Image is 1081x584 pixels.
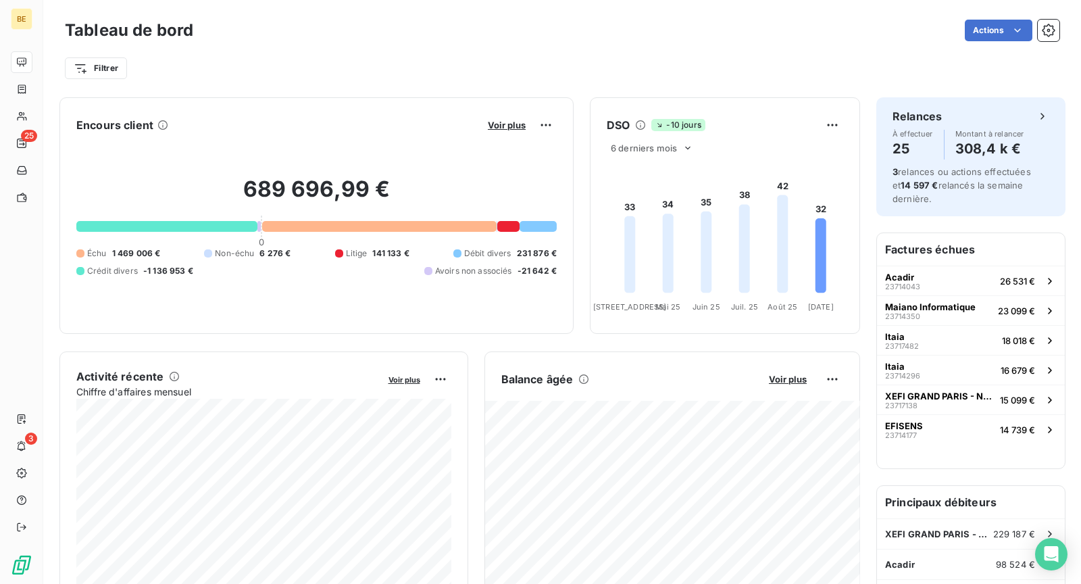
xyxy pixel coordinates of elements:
span: 23714296 [885,372,920,380]
span: 14 597 € [901,180,938,191]
button: EFISENS2371417714 739 € [877,414,1065,444]
button: XEFI GRAND PARIS - NOVATIM2371713815 099 € [877,385,1065,414]
span: 23717482 [885,342,919,350]
span: XEFI GRAND PARIS - NOVATIM [885,529,993,539]
span: Avoirs non associés [435,265,512,277]
span: À effectuer [893,130,933,138]
tspan: [DATE] [808,302,834,312]
span: Montant à relancer [955,130,1024,138]
span: 25 [21,130,37,142]
span: 23717138 [885,401,917,410]
span: Voir plus [488,120,526,130]
h6: Relances [893,108,942,124]
span: 0 [259,237,264,247]
button: Actions [965,20,1032,41]
span: XEFI GRAND PARIS - NOVATIM [885,391,995,401]
button: Filtrer [65,57,127,79]
span: -1 136 953 € [143,265,193,277]
h4: 308,4 k € [955,138,1024,160]
button: Maiano Informatique2371435023 099 € [877,295,1065,325]
tspan: Août 25 [768,302,797,312]
tspan: Mai 25 [655,302,680,312]
span: 229 187 € [993,529,1035,539]
span: Voir plus [769,374,807,385]
span: relances ou actions effectuées et relancés la semaine dernière. [893,166,1031,204]
span: Crédit divers [87,265,138,277]
h6: DSO [607,117,630,133]
button: Voir plus [765,373,811,385]
span: 3 [25,433,37,445]
button: Acadir2371404326 531 € [877,266,1065,295]
button: Voir plus [384,373,424,385]
span: 23714043 [885,283,920,291]
span: 6 276 € [259,247,291,260]
span: Débit divers [464,247,511,260]
span: 141 133 € [372,247,409,260]
span: 15 099 € [1000,395,1035,406]
button: Itaia2371748218 018 € [877,325,1065,355]
h6: Activité récente [76,368,164,385]
span: 14 739 € [1000,424,1035,435]
span: 18 018 € [1002,335,1035,346]
span: 23 099 € [998,306,1035,316]
tspan: Juil. 25 [731,302,758,312]
span: 1 469 006 € [112,247,161,260]
button: Voir plus [484,119,530,131]
h4: 25 [893,138,933,160]
span: 3 [893,166,898,177]
span: EFISENS [885,420,923,431]
span: Litige [346,247,368,260]
button: Itaia2371429616 679 € [877,355,1065,385]
span: 23714350 [885,312,920,320]
span: -21 642 € [518,265,557,277]
span: 98 524 € [996,559,1035,570]
span: Maiano Informatique [885,301,976,312]
span: Chiffre d'affaires mensuel [76,385,379,399]
span: Itaia [885,331,905,342]
h6: Balance âgée [501,371,574,387]
span: Non-échu [215,247,254,260]
span: 23714177 [885,431,917,439]
h3: Tableau de bord [65,18,193,43]
h6: Factures échues [877,233,1065,266]
div: Open Intercom Messenger [1035,538,1067,570]
h2: 689 696,99 € [76,176,557,216]
h6: Encours client [76,117,153,133]
span: 16 679 € [1001,365,1035,376]
h6: Principaux débiteurs [877,486,1065,518]
span: Voir plus [388,375,420,385]
div: BE [11,8,32,30]
span: 6 derniers mois [611,143,677,153]
span: Acadir [885,559,915,570]
tspan: Juin 25 [693,302,720,312]
span: Acadir [885,272,914,283]
span: 26 531 € [1000,276,1035,287]
span: Itaia [885,361,905,372]
img: Logo LeanPay [11,554,32,576]
tspan: [STREET_ADDRESS] [593,302,666,312]
span: -10 jours [651,119,705,131]
span: 231 876 € [517,247,557,260]
span: Échu [87,247,107,260]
